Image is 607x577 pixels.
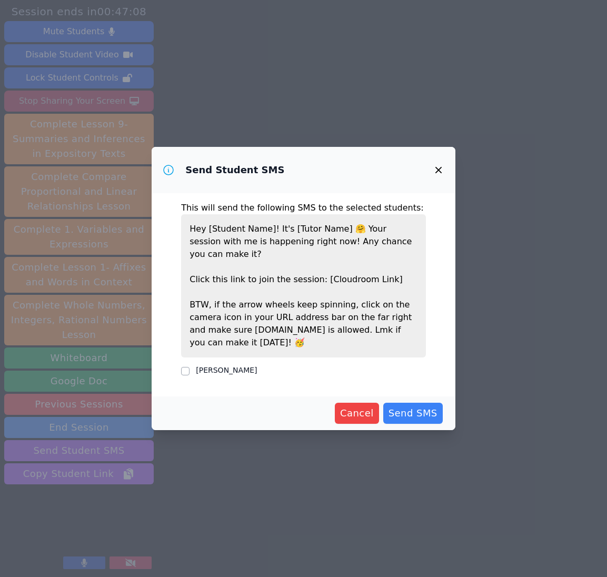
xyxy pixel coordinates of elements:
span: Cancel [340,406,374,421]
p: This will send the following SMS to the selected students: [181,202,426,214]
span: congratulations [294,337,305,347]
span: Send SMS [389,406,437,421]
span: happy [355,224,366,234]
p: Hey [Student Name]! It's [Tutor Name] Your session with me is happening right now! Any chance you... [181,214,426,357]
h3: Send Student SMS [185,164,284,176]
button: Cancel [335,403,379,424]
button: Send SMS [383,403,443,424]
label: [PERSON_NAME] [196,366,257,374]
